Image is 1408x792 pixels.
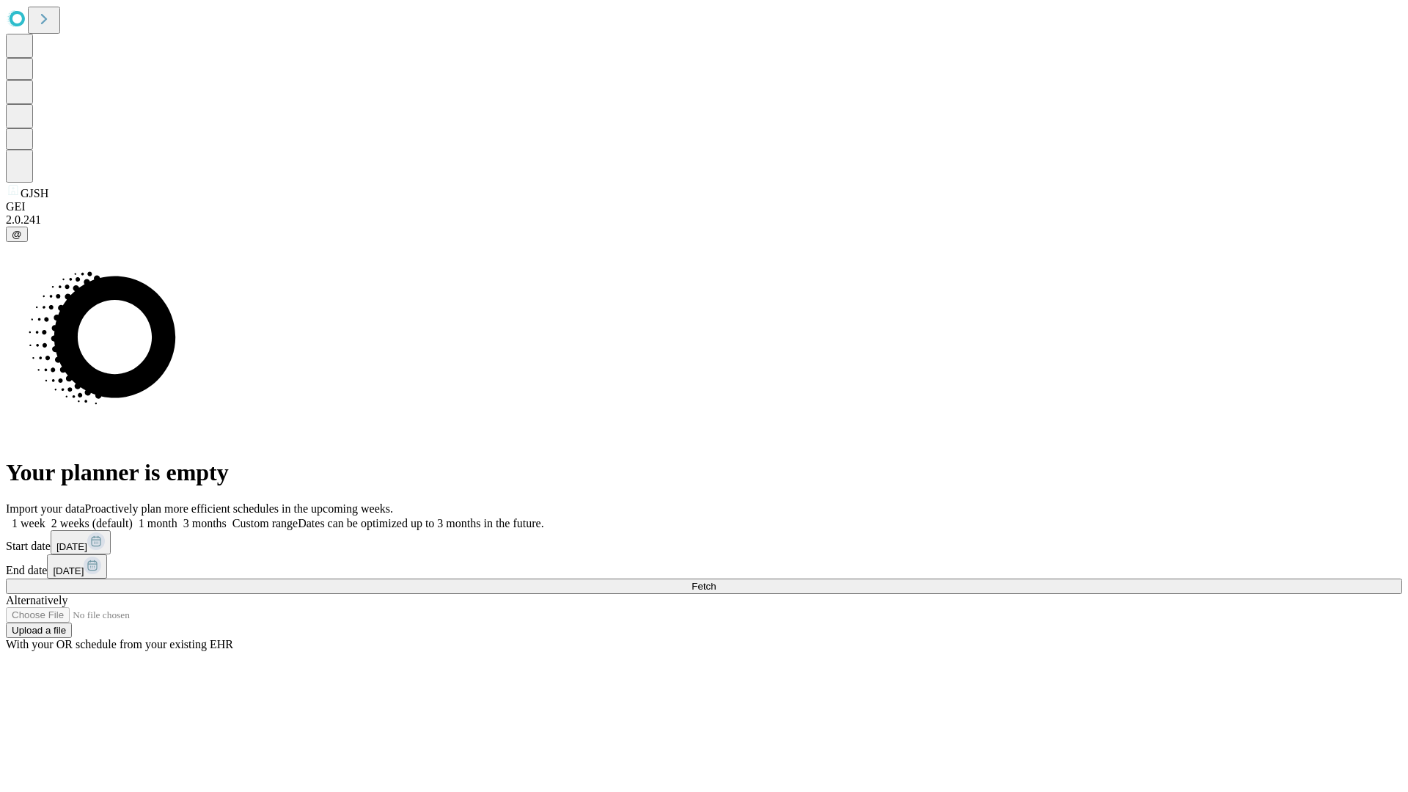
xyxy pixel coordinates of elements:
button: Upload a file [6,623,72,638]
button: @ [6,227,28,242]
span: @ [12,229,22,240]
span: Custom range [232,517,298,529]
button: Fetch [6,579,1402,594]
h1: Your planner is empty [6,459,1402,486]
span: Proactively plan more efficient schedules in the upcoming weeks. [85,502,393,515]
span: Import your data [6,502,85,515]
button: [DATE] [51,530,111,554]
div: 2.0.241 [6,213,1402,227]
div: Start date [6,530,1402,554]
span: Dates can be optimized up to 3 months in the future. [298,517,543,529]
div: End date [6,554,1402,579]
span: 2 weeks (default) [51,517,133,529]
span: [DATE] [53,565,84,576]
span: With your OR schedule from your existing EHR [6,638,233,650]
span: 1 week [12,517,45,529]
span: 3 months [183,517,227,529]
span: GJSH [21,187,48,199]
div: GEI [6,200,1402,213]
span: Alternatively [6,594,67,606]
button: [DATE] [47,554,107,579]
span: [DATE] [56,541,87,552]
span: Fetch [692,581,716,592]
span: 1 month [139,517,177,529]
